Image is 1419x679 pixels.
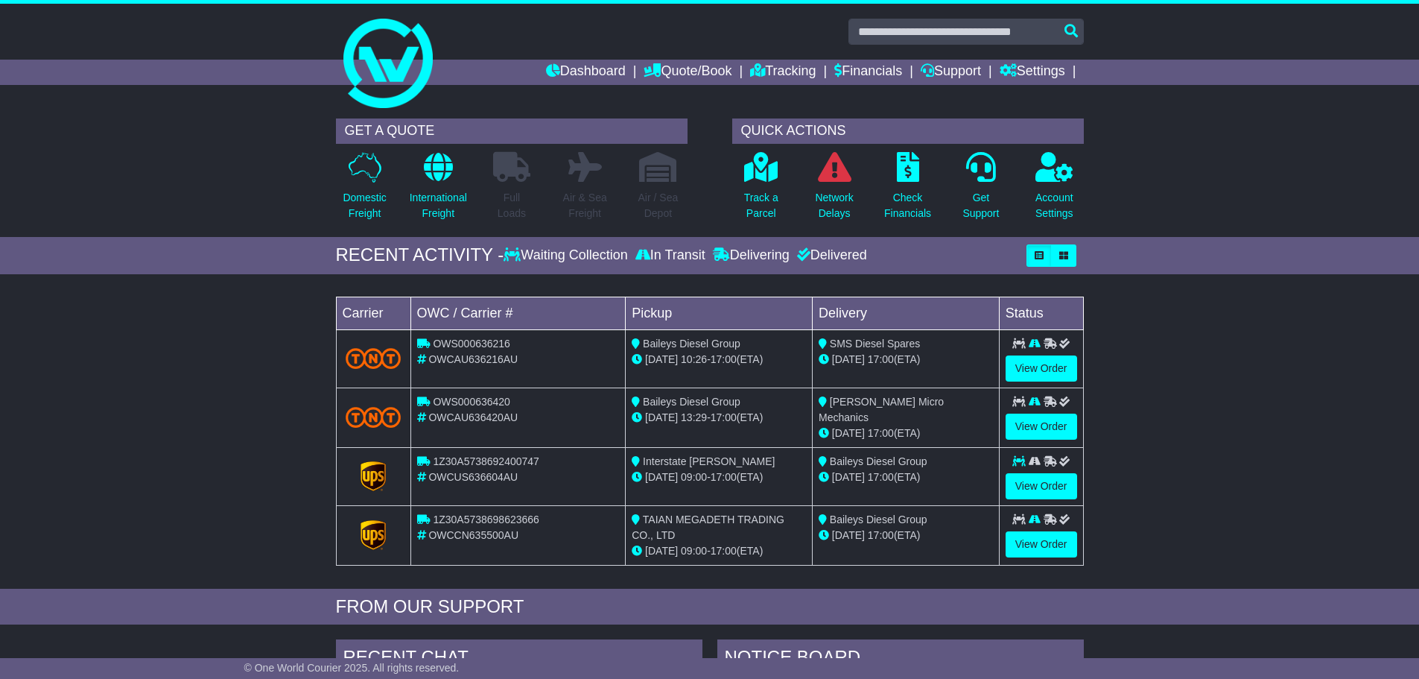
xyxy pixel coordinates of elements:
[493,190,530,221] p: Full Loads
[999,297,1083,329] td: Status
[711,545,737,557] span: 17:00
[868,529,894,541] span: 17:00
[819,426,993,441] div: (ETA)
[336,119,688,144] div: GET A QUOTE
[1006,414,1077,440] a: View Order
[1006,531,1077,558] a: View Order
[868,353,894,365] span: 17:00
[681,545,707,557] span: 09:00
[409,151,468,230] a: InternationalFreight
[1006,356,1077,382] a: View Order
[868,471,894,483] span: 17:00
[336,244,504,266] div: RECENT ACTIVITY -
[336,297,410,329] td: Carrier
[563,190,607,221] p: Air & Sea Freight
[711,411,737,423] span: 17:00
[504,247,631,264] div: Waiting Collection
[433,338,510,350] span: OWS000636216
[638,190,679,221] p: Air / Sea Depot
[819,352,993,367] div: (ETA)
[711,353,737,365] span: 17:00
[681,353,707,365] span: 10:26
[832,427,865,439] span: [DATE]
[244,662,460,674] span: © One World Courier 2025. All rights reserved.
[815,190,853,221] p: Network Delays
[410,297,626,329] td: OWC / Carrier #
[1035,190,1073,221] p: Account Settings
[632,543,806,559] div: - (ETA)
[1035,151,1074,230] a: AccountSettings
[868,427,894,439] span: 17:00
[1000,60,1065,85] a: Settings
[433,455,539,467] span: 1Z30A5738692400747
[632,514,784,541] span: TAIAN MEGADETH TRADING CO., LTD
[361,461,386,491] img: GetCarrierServiceLogo
[546,60,626,85] a: Dashboard
[1006,473,1077,499] a: View Order
[428,471,518,483] span: OWCUS636604AU
[645,545,678,557] span: [DATE]
[643,455,775,467] span: Interstate [PERSON_NAME]
[830,338,920,350] span: SMS Diesel Spares
[346,407,401,427] img: TNT_Domestic.png
[645,471,678,483] span: [DATE]
[732,119,1084,144] div: QUICK ACTIONS
[645,353,678,365] span: [DATE]
[744,190,778,221] p: Track a Parcel
[632,410,806,426] div: - (ETA)
[336,596,1084,618] div: FROM OUR SUPPORT
[819,528,993,543] div: (ETA)
[681,471,707,483] span: 09:00
[643,338,740,350] span: Baileys Diesel Group
[962,151,1000,230] a: GetSupport
[428,529,518,541] span: OWCCN635500AU
[428,353,518,365] span: OWCAU636216AU
[750,60,816,85] a: Tracking
[832,471,865,483] span: [DATE]
[361,520,386,550] img: GetCarrierServiceLogo
[819,396,944,423] span: [PERSON_NAME] Micro Mechanics
[743,151,779,230] a: Track aParcel
[883,151,932,230] a: CheckFinancials
[884,190,931,221] p: Check Financials
[830,514,927,525] span: Baileys Diesel Group
[632,470,806,485] div: - (ETA)
[832,353,865,365] span: [DATE]
[921,60,981,85] a: Support
[681,411,707,423] span: 13:29
[632,352,806,367] div: - (ETA)
[644,60,731,85] a: Quote/Book
[962,190,999,221] p: Get Support
[711,471,737,483] span: 17:00
[346,348,401,368] img: TNT_Domestic.png
[632,247,709,264] div: In Transit
[343,190,386,221] p: Domestic Freight
[814,151,854,230] a: NetworkDelays
[793,247,867,264] div: Delivered
[834,60,902,85] a: Financials
[645,411,678,423] span: [DATE]
[342,151,387,230] a: DomesticFreight
[812,297,999,329] td: Delivery
[433,396,510,408] span: OWS000636420
[830,455,927,467] span: Baileys Diesel Group
[626,297,813,329] td: Pickup
[819,470,993,485] div: (ETA)
[709,247,793,264] div: Delivering
[433,514,539,525] span: 1Z30A5738698623666
[832,529,865,541] span: [DATE]
[410,190,467,221] p: International Freight
[643,396,740,408] span: Baileys Diesel Group
[428,411,518,423] span: OWCAU636420AU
